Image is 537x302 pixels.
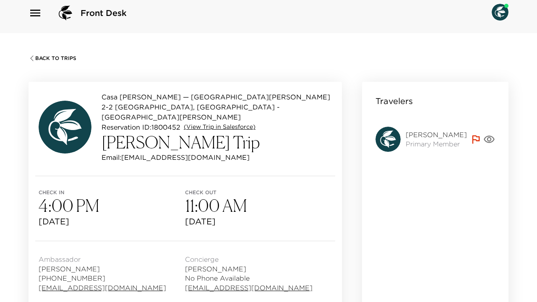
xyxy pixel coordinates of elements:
span: Primary Member [406,139,467,148]
span: Check out [185,190,331,195]
span: Front Desk [81,7,127,19]
span: [PERSON_NAME] [39,264,166,273]
button: Back To Trips [29,55,76,62]
span: [PHONE_NUMBER] [39,273,166,283]
span: Back To Trips [35,55,76,61]
img: avatar.4afec266560d411620d96f9f038fe73f.svg [375,127,401,152]
p: Casa [PERSON_NAME] — [GEOGRAPHIC_DATA][PERSON_NAME] 2-2 [GEOGRAPHIC_DATA], [GEOGRAPHIC_DATA] - [G... [102,92,332,122]
img: logo [55,3,76,23]
span: Concierge [185,255,313,264]
h3: 11:00 AM [185,195,331,216]
h3: [PERSON_NAME] Trip [102,132,332,152]
a: [EMAIL_ADDRESS][DOMAIN_NAME] [39,283,166,292]
span: [PERSON_NAME] [406,130,467,139]
span: Ambassador [39,255,166,264]
img: User [492,4,508,21]
span: Check in [39,190,185,195]
span: [DATE] [185,216,331,227]
p: Travelers [375,95,413,107]
img: avatar.4afec266560d411620d96f9f038fe73f.svg [39,101,91,154]
span: [DATE] [39,216,185,227]
h3: 4:00 PM [39,195,185,216]
span: [PERSON_NAME] [185,264,313,273]
p: Reservation ID: 1800452 [102,122,180,132]
p: Email: [EMAIL_ADDRESS][DOMAIN_NAME] [102,152,250,162]
a: [EMAIL_ADDRESS][DOMAIN_NAME] [185,283,313,292]
span: No Phone Available [185,273,313,283]
a: (View Trip in Salesforce) [184,123,255,131]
